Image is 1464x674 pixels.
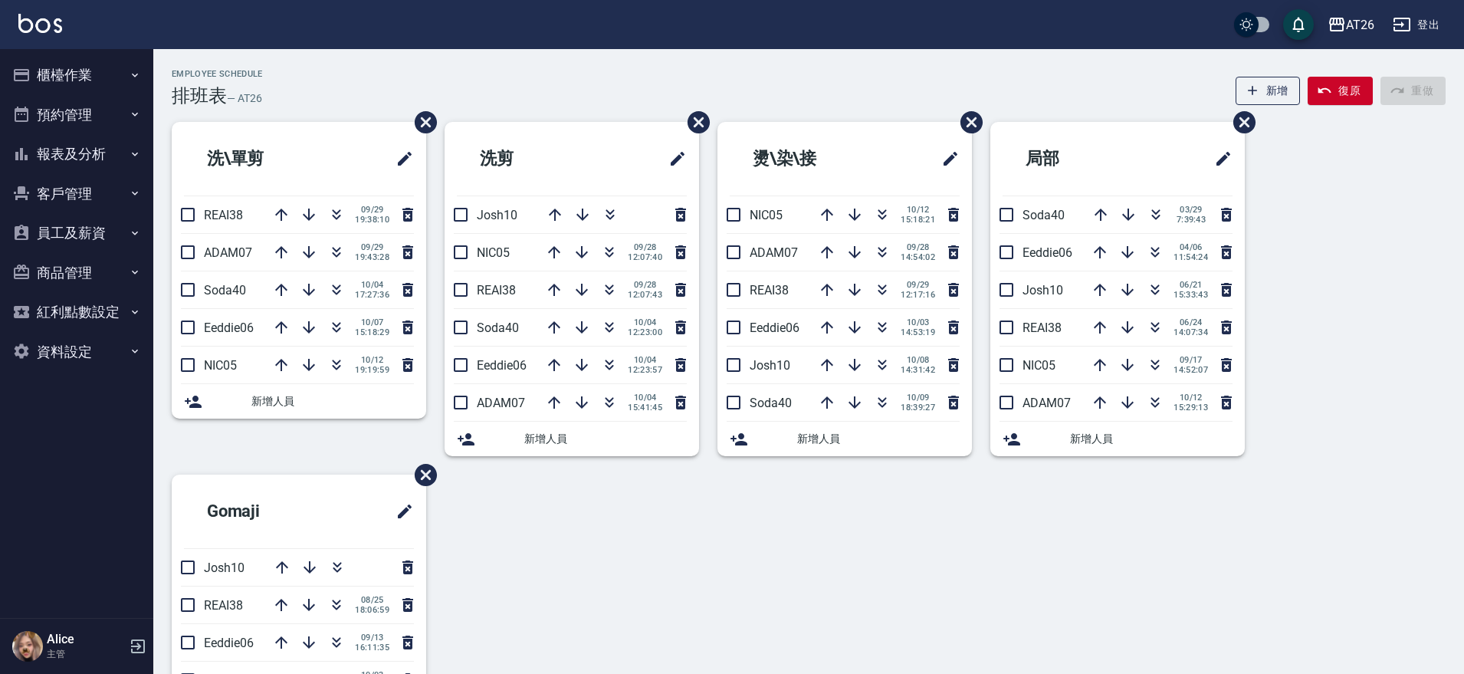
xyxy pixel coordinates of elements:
[1173,290,1208,300] span: 15:33:43
[6,292,147,332] button: 紅利點數設定
[12,631,43,662] img: Person
[1023,283,1063,298] span: Josh10
[1173,393,1208,403] span: 10/12
[477,358,527,373] span: Eeddie06
[901,252,935,262] span: 14:54:02
[204,321,254,335] span: Eeddie06
[750,358,790,373] span: Josh10
[990,422,1245,456] div: 新增人員
[172,384,426,419] div: 新增人員
[1173,403,1208,413] span: 15:29:13
[628,290,662,300] span: 12:07:43
[901,327,935,337] span: 14:53:19
[355,242,389,252] span: 09/29
[204,208,243,222] span: REAI38
[628,393,662,403] span: 10/04
[1023,321,1062,335] span: REAI38
[355,633,389,643] span: 09/13
[6,134,147,174] button: 報表及分析
[1205,140,1233,177] span: 修改班表的標題
[1222,100,1258,145] span: 刪除班表
[251,393,414,409] span: 新增人員
[628,365,662,375] span: 12:23:57
[901,403,935,413] span: 18:39:27
[750,245,798,260] span: ADAM07
[901,317,935,327] span: 10/03
[524,431,687,447] span: 新增人員
[355,290,389,300] span: 17:27:36
[750,208,783,222] span: NIC05
[628,355,662,365] span: 10/04
[1387,11,1446,39] button: 登出
[659,140,687,177] span: 修改班表的標題
[6,213,147,253] button: 員工及薪資
[6,253,147,293] button: 商品管理
[628,317,662,327] span: 10/04
[6,55,147,95] button: 櫃檯作業
[1173,280,1208,290] span: 06/21
[355,355,389,365] span: 10/12
[1023,208,1065,222] span: Soda40
[355,215,389,225] span: 19:38:10
[47,647,125,661] p: 主管
[1236,77,1301,105] button: 新增
[1173,327,1208,337] span: 14:07:34
[901,280,935,290] span: 09/29
[355,327,389,337] span: 15:18:29
[901,355,935,365] span: 10/08
[1321,9,1380,41] button: AT26
[477,245,510,260] span: NIC05
[1023,396,1071,410] span: ADAM07
[628,327,662,337] span: 12:23:00
[730,131,885,186] h2: 燙\染\接
[628,242,662,252] span: 09/28
[477,396,525,410] span: ADAM07
[47,632,125,647] h5: Alice
[355,605,389,615] span: 18:06:59
[355,280,389,290] span: 10/04
[1174,205,1208,215] span: 03/29
[355,252,389,262] span: 19:43:28
[1346,15,1374,35] div: AT26
[403,100,439,145] span: 刪除班表
[204,283,246,298] span: Soda40
[355,643,389,653] span: 16:11:35
[1173,317,1208,327] span: 06/24
[184,131,336,186] h2: 洗\單剪
[1173,242,1208,252] span: 04/06
[1174,215,1208,225] span: 7:39:43
[172,69,263,79] h2: Employee Schedule
[184,484,334,539] h2: Gomaji
[717,422,972,456] div: 新增人員
[477,208,517,222] span: Josh10
[6,174,147,214] button: 客戶管理
[477,321,519,335] span: Soda40
[204,358,237,373] span: NIC05
[1283,9,1314,40] button: save
[1003,131,1144,186] h2: 局部
[386,140,414,177] span: 修改班表的標題
[355,317,389,327] span: 10/07
[1023,358,1055,373] span: NIC05
[901,242,935,252] span: 09/28
[18,14,62,33] img: Logo
[932,140,960,177] span: 修改班表的標題
[628,280,662,290] span: 09/28
[949,100,985,145] span: 刪除班表
[172,85,227,107] h3: 排班表
[1173,355,1208,365] span: 09/17
[6,95,147,135] button: 預約管理
[355,205,389,215] span: 09/29
[797,431,960,447] span: 新增人員
[6,332,147,372] button: 資料設定
[355,365,389,375] span: 19:19:59
[628,252,662,262] span: 12:07:40
[1308,77,1373,105] button: 復原
[901,215,935,225] span: 15:18:21
[750,396,792,410] span: Soda40
[1023,245,1072,260] span: Eeddie06
[901,290,935,300] span: 12:17:16
[204,598,243,613] span: REAI38
[1173,365,1208,375] span: 14:52:07
[901,393,935,403] span: 10/09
